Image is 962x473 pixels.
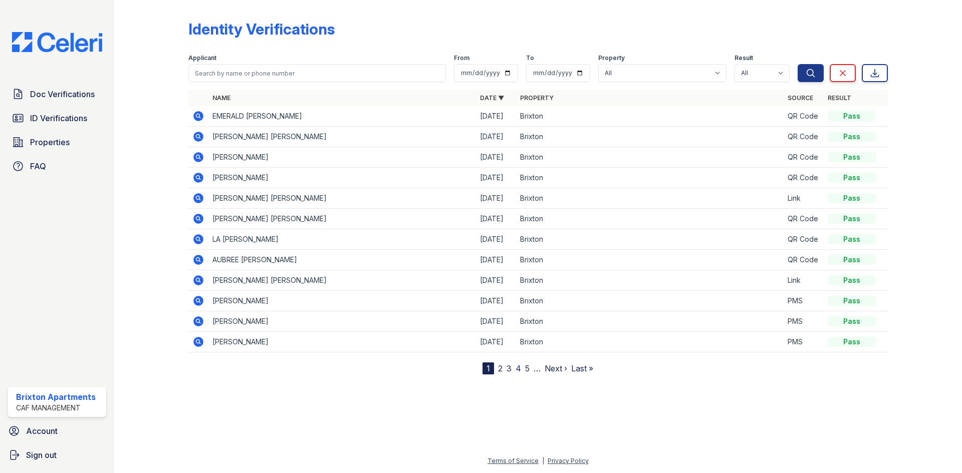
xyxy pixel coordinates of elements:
[516,209,784,229] td: Brixton
[920,433,952,463] iframe: chat widget
[476,209,516,229] td: [DATE]
[4,445,110,465] a: Sign out
[534,362,541,374] span: …
[548,457,589,464] a: Privacy Policy
[476,250,516,270] td: [DATE]
[476,332,516,352] td: [DATE]
[516,147,784,168] td: Brixton
[208,106,476,127] td: EMERALD [PERSON_NAME]
[476,229,516,250] td: [DATE]
[526,54,534,62] label: To
[525,363,530,373] a: 5
[784,127,824,147] td: QR Code
[8,132,106,152] a: Properties
[208,332,476,352] td: [PERSON_NAME]
[542,457,544,464] div: |
[488,457,539,464] a: Terms of Service
[516,229,784,250] td: Brixton
[8,108,106,128] a: ID Verifications
[516,332,784,352] td: Brixton
[516,291,784,311] td: Brixton
[828,132,876,142] div: Pass
[188,54,216,62] label: Applicant
[516,250,784,270] td: Brixton
[516,270,784,291] td: Brixton
[828,255,876,265] div: Pass
[476,127,516,147] td: [DATE]
[784,147,824,168] td: QR Code
[212,94,230,102] a: Name
[828,193,876,203] div: Pass
[828,337,876,347] div: Pass
[784,229,824,250] td: QR Code
[516,106,784,127] td: Brixton
[784,209,824,229] td: QR Code
[476,147,516,168] td: [DATE]
[735,54,753,62] label: Result
[476,106,516,127] td: [DATE]
[16,403,96,413] div: CAF Management
[208,229,476,250] td: LA [PERSON_NAME]
[828,152,876,162] div: Pass
[788,94,813,102] a: Source
[784,168,824,188] td: QR Code
[454,54,469,62] label: From
[498,363,503,373] a: 2
[8,156,106,176] a: FAQ
[188,64,446,82] input: Search by name or phone number
[571,363,593,373] a: Last »
[520,94,554,102] a: Property
[516,188,784,209] td: Brixton
[784,250,824,270] td: QR Code
[476,291,516,311] td: [DATE]
[30,112,87,124] span: ID Verifications
[507,363,512,373] a: 3
[828,173,876,183] div: Pass
[208,209,476,229] td: [PERSON_NAME] [PERSON_NAME]
[476,270,516,291] td: [DATE]
[476,311,516,332] td: [DATE]
[828,94,851,102] a: Result
[4,421,110,441] a: Account
[598,54,625,62] label: Property
[828,111,876,121] div: Pass
[480,94,504,102] a: Date ▼
[516,127,784,147] td: Brixton
[208,270,476,291] td: [PERSON_NAME] [PERSON_NAME]
[483,362,494,374] div: 1
[208,291,476,311] td: [PERSON_NAME]
[208,147,476,168] td: [PERSON_NAME]
[516,363,521,373] a: 4
[208,188,476,209] td: [PERSON_NAME] [PERSON_NAME]
[16,391,96,403] div: Brixton Apartments
[545,363,567,373] a: Next ›
[828,275,876,285] div: Pass
[828,316,876,326] div: Pass
[828,214,876,224] div: Pass
[208,168,476,188] td: [PERSON_NAME]
[828,234,876,244] div: Pass
[30,160,46,172] span: FAQ
[784,270,824,291] td: Link
[516,311,784,332] td: Brixton
[208,311,476,332] td: [PERSON_NAME]
[784,291,824,311] td: PMS
[784,332,824,352] td: PMS
[828,296,876,306] div: Pass
[8,84,106,104] a: Doc Verifications
[26,449,57,461] span: Sign out
[208,250,476,270] td: AUBREE [PERSON_NAME]
[784,188,824,209] td: Link
[4,32,110,52] img: CE_Logo_Blue-a8612792a0a2168367f1c8372b55b34899dd931a85d93a1a3d3e32e68fde9ad4.png
[476,188,516,209] td: [DATE]
[30,88,95,100] span: Doc Verifications
[208,127,476,147] td: [PERSON_NAME] [PERSON_NAME]
[26,425,58,437] span: Account
[188,20,335,38] div: Identity Verifications
[784,106,824,127] td: QR Code
[784,311,824,332] td: PMS
[476,168,516,188] td: [DATE]
[516,168,784,188] td: Brixton
[30,136,70,148] span: Properties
